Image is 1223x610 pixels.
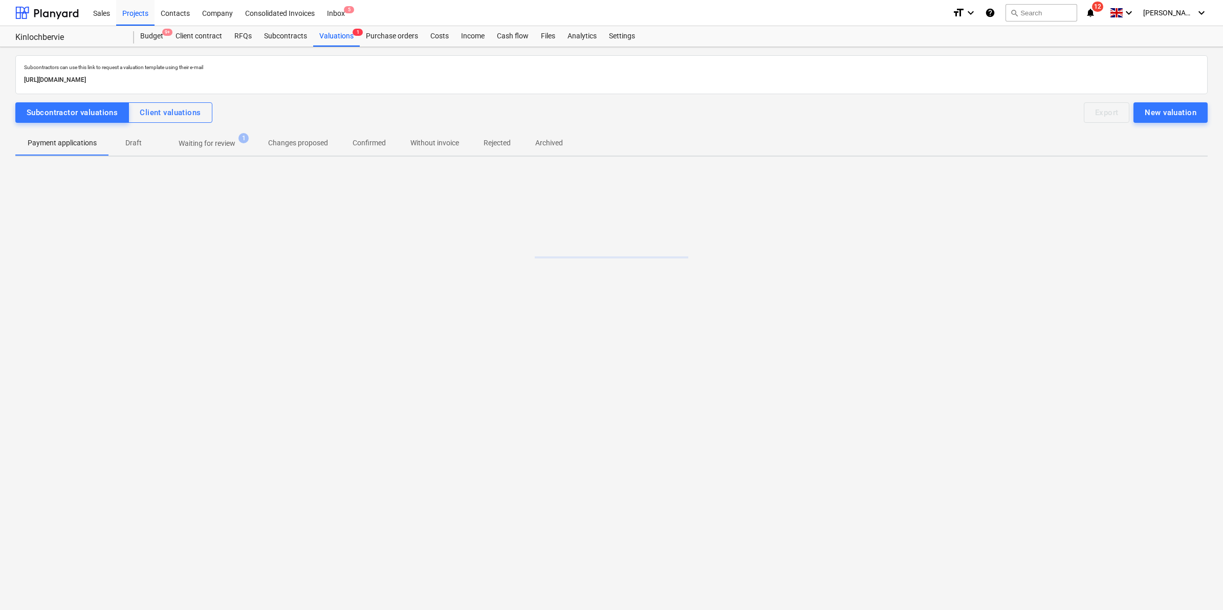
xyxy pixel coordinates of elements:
[27,106,118,119] div: Subcontractor valuations
[1092,2,1103,12] span: 12
[24,64,1199,71] p: Subcontractors can use this link to request a valuation template using their e-mail
[1006,4,1077,21] button: Search
[344,6,354,13] span: 5
[484,138,511,148] p: Rejected
[1145,106,1196,119] div: New valuation
[15,32,122,43] div: Kinlochbervie
[1010,9,1018,17] span: search
[952,7,965,19] i: format_size
[353,138,386,148] p: Confirmed
[424,26,455,47] a: Costs
[134,26,169,47] div: Budget
[1195,7,1208,19] i: keyboard_arrow_down
[1085,7,1096,19] i: notifications
[15,102,129,123] button: Subcontractor valuations
[535,138,563,148] p: Archived
[603,26,641,47] a: Settings
[179,138,235,149] p: Waiting for review
[1133,102,1208,123] button: New valuation
[1172,561,1223,610] iframe: Chat Widget
[353,29,363,36] span: 1
[228,26,258,47] a: RFQs
[1143,9,1194,17] span: [PERSON_NAME]
[134,26,169,47] a: Budget9+
[24,75,1199,85] p: [URL][DOMAIN_NAME]
[140,106,201,119] div: Client valuations
[410,138,459,148] p: Without invoice
[491,26,535,47] a: Cash flow
[535,26,561,47] a: Files
[985,7,995,19] i: Knowledge base
[313,26,360,47] div: Valuations
[121,138,146,148] p: Draft
[965,7,977,19] i: keyboard_arrow_down
[313,26,360,47] a: Valuations1
[1123,7,1135,19] i: keyboard_arrow_down
[28,138,97,148] p: Payment applications
[455,26,491,47] a: Income
[128,102,212,123] button: Client valuations
[360,26,424,47] a: Purchase orders
[268,138,328,148] p: Changes proposed
[169,26,228,47] a: Client contract
[238,133,249,143] span: 1
[162,29,172,36] span: 9+
[258,26,313,47] a: Subcontracts
[561,26,603,47] a: Analytics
